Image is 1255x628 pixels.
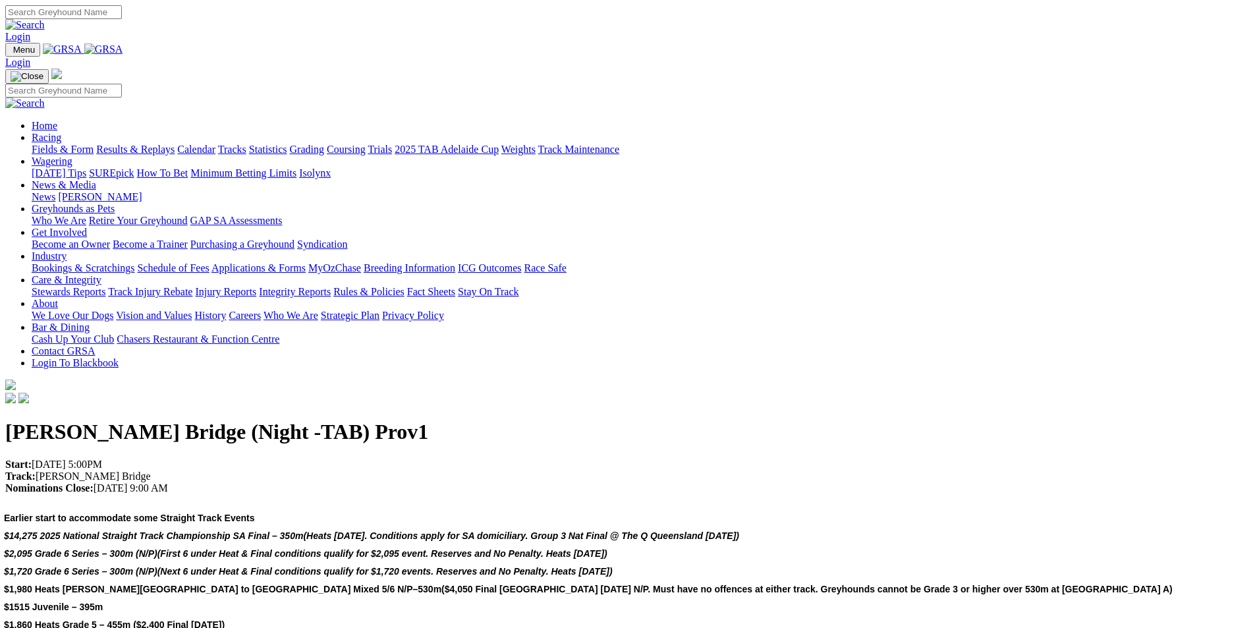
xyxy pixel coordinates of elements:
[84,43,123,55] img: GRSA
[321,310,379,321] a: Strategic Plan
[108,286,192,297] a: Track Injury Rebate
[524,262,566,273] a: Race Safe
[308,262,361,273] a: MyOzChase
[5,471,36,482] strong: Track:
[32,274,101,285] a: Care & Integrity
[137,167,188,179] a: How To Bet
[32,239,110,250] a: Become an Owner
[501,144,536,155] a: Weights
[4,530,303,541] span: $14,275 2025 National Straight Track Championship SA Final – 350m
[32,345,95,357] a: Contact GRSA
[407,286,455,297] a: Fact Sheets
[51,69,62,79] img: logo-grsa-white.png
[327,144,366,155] a: Coursing
[303,530,739,541] span: (Heats [DATE]. Conditions apply for SA domiciliary. Group 3 Nat Final @ The Q Queensland [DATE])
[32,286,105,297] a: Stewards Reports
[96,144,175,155] a: Results & Replays
[259,286,331,297] a: Integrity Reports
[113,239,188,250] a: Become a Trainer
[32,262,134,273] a: Bookings & Scratchings
[5,459,1250,494] p: [DATE] 5:00PM [PERSON_NAME] Bridge [DATE] 9:00 AM
[5,380,16,390] img: logo-grsa-white.png
[32,333,1250,345] div: Bar & Dining
[5,31,30,42] a: Login
[32,310,1250,322] div: About
[4,548,157,559] span: $2,095 Grade 6 Series – 300m (N/P)
[218,144,246,155] a: Tracks
[32,156,72,167] a: Wagering
[32,250,67,262] a: Industry
[4,602,103,612] span: $1515 Juvenile – 395m
[5,98,45,109] img: Search
[5,69,49,84] button: Toggle navigation
[32,167,1250,179] div: Wagering
[5,420,1250,444] h1: [PERSON_NAME] Bridge (Night -TAB) Prov1
[32,227,87,238] a: Get Involved
[190,215,283,226] a: GAP SA Assessments
[5,482,94,494] strong: Nominations Close:
[190,239,294,250] a: Purchasing a Greyhound
[441,584,1173,594] span: ($4,050 Final [GEOGRAPHIC_DATA] [DATE] N/P. Must have no offences at either track. Greyhounds can...
[5,84,122,98] input: Search
[5,5,122,19] input: Search
[195,286,256,297] a: Injury Reports
[458,286,518,297] a: Stay On Track
[32,179,96,190] a: News & Media
[32,144,1250,156] div: Racing
[395,144,499,155] a: 2025 TAB Adelaide Cup
[32,132,61,143] a: Racing
[11,71,43,82] img: Close
[89,167,134,179] a: SUREpick
[290,144,324,155] a: Grading
[194,310,226,321] a: History
[116,310,192,321] a: Vision and Values
[32,203,115,214] a: Greyhounds as Pets
[32,167,86,179] a: [DATE] Tips
[368,144,392,155] a: Trials
[58,191,142,202] a: [PERSON_NAME]
[32,357,119,368] a: Login To Blackbook
[229,310,261,321] a: Careers
[5,393,16,403] img: facebook.svg
[538,144,619,155] a: Track Maintenance
[117,333,279,345] a: Chasers Restaurant & Function Centre
[297,239,347,250] a: Syndication
[4,513,254,523] span: Earlier start to accommodate some Straight Track Events
[32,322,90,333] a: Bar & Dining
[13,45,35,55] span: Menu
[177,144,215,155] a: Calendar
[32,298,58,309] a: About
[5,43,40,57] button: Toggle navigation
[18,393,29,403] img: twitter.svg
[5,459,32,470] strong: Start:
[32,215,1250,227] div: Greyhounds as Pets
[299,167,331,179] a: Isolynx
[32,239,1250,250] div: Get Involved
[5,57,30,68] a: Login
[32,262,1250,274] div: Industry
[43,43,82,55] img: GRSA
[249,144,287,155] a: Statistics
[32,120,57,131] a: Home
[32,215,86,226] a: Who We Are
[32,191,1250,203] div: News & Media
[32,333,114,345] a: Cash Up Your Club
[458,262,521,273] a: ICG Outcomes
[211,262,306,273] a: Applications & Forms
[32,310,113,321] a: We Love Our Dogs
[4,566,157,577] span: $1,720 Grade 6 Series – 300m (N/P)
[32,144,94,155] a: Fields & Form
[5,19,45,31] img: Search
[137,262,209,273] a: Schedule of Fees
[157,548,607,559] span: (First 6 under Heat & Final conditions qualify for $2,095 event. Reserves and No Penalty. Heats [...
[333,286,404,297] a: Rules & Policies
[4,584,441,594] span: $1,980 Heats [PERSON_NAME][GEOGRAPHIC_DATA] to [GEOGRAPHIC_DATA] Mixed 5/6 N/P–530m
[32,191,55,202] a: News
[32,286,1250,298] div: Care & Integrity
[89,215,188,226] a: Retire Your Greyhound
[264,310,318,321] a: Who We Are
[190,167,296,179] a: Minimum Betting Limits
[364,262,455,273] a: Breeding Information
[157,566,613,577] span: (Next 6 under Heat & Final conditions qualify for $1,720 events. Reserves and No Penalty. Heats [...
[382,310,444,321] a: Privacy Policy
